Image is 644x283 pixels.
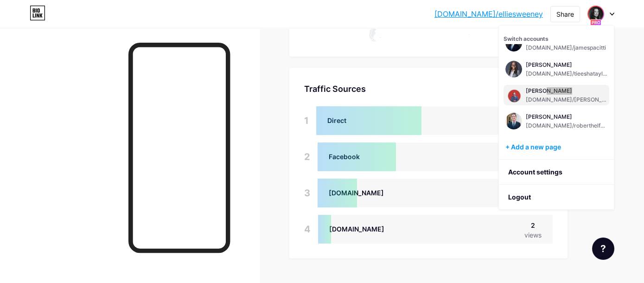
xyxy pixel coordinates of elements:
[304,106,309,135] div: 1
[304,83,553,95] div: Traffic Sources
[556,9,574,19] div: Share
[526,113,607,121] div: [PERSON_NAME]
[524,220,542,230] div: 2
[304,179,310,207] div: 3
[499,185,614,210] li: Logout
[526,122,607,129] div: [DOMAIN_NAME]/roberthelfend
[524,230,542,240] div: views
[505,61,522,77] img: thelegalpodcast
[526,87,607,95] div: [PERSON_NAME]
[499,160,614,185] a: Account settings
[505,142,609,152] div: + Add a new page
[304,142,310,171] div: 2
[505,87,522,103] img: thelegalpodcast
[304,215,311,244] div: 4
[526,70,607,77] div: [DOMAIN_NAME]/tieeshataylor
[526,96,607,103] div: [DOMAIN_NAME]/[PERSON_NAME]
[434,8,543,19] a: [DOMAIN_NAME]/elliesweeney
[379,37,381,38] path: Falkland Islands (Malvinas)
[329,224,384,234] div: [DOMAIN_NAME]
[505,113,522,129] img: thelegalpodcast
[504,35,548,42] span: Switch accounts
[588,6,603,21] img: thelegalpodcast
[469,34,470,35] path: French Southern Territories
[526,44,606,51] div: [DOMAIN_NAME]/jamespacitti
[526,61,607,69] div: [PERSON_NAME]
